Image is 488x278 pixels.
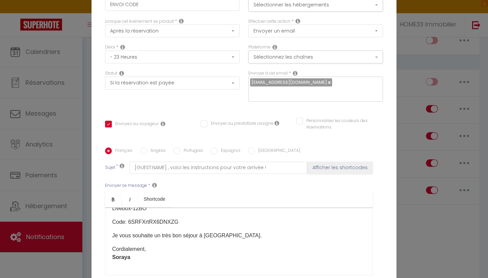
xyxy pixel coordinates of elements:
i: Envoyer au prestataire si il est assigné [274,120,279,126]
label: Français [112,147,133,155]
button: Sélectionnez les chaînes [248,51,383,63]
a: Bold [105,191,122,207]
strong: Soraya [112,254,130,260]
label: Statut [105,70,117,77]
a: Shortcode [138,191,171,207]
i: Envoyer au voyageur [161,121,165,126]
label: Portugais [180,147,203,155]
p: Code: 6SRFXrtRX6DNXZG [112,218,366,226]
label: [GEOGRAPHIC_DATA] [255,147,300,155]
i: Action Channel [272,44,277,50]
label: Envoyer ce message [105,182,147,189]
label: Plateforme [248,44,270,51]
i: Event Occur [179,18,184,24]
p: Je vous souhaite un très bon séjour à [GEOGRAPHIC_DATA]. [112,232,366,240]
i: Subject [120,163,124,168]
p: Cordialement, ​ [112,245,366,261]
label: Effectuer cette action [248,18,290,25]
label: Délai [105,44,115,51]
label: Sujet [105,164,115,172]
label: Espagnol [218,147,240,155]
i: Action Time [120,44,125,50]
i: Message [152,182,157,188]
a: Italic [122,191,138,207]
p: Livebox-12BO [112,204,366,213]
label: Lorsque cet événement se produit [105,18,174,25]
i: Recipient [293,71,298,76]
i: Action Type [296,18,300,24]
button: Afficher les shortcodes [307,162,373,174]
label: Anglais [147,147,166,155]
i: Booking status [119,71,124,76]
span: [EMAIL_ADDRESS][DOMAIN_NAME] [251,79,327,85]
label: Envoyer à cet email [248,70,288,77]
